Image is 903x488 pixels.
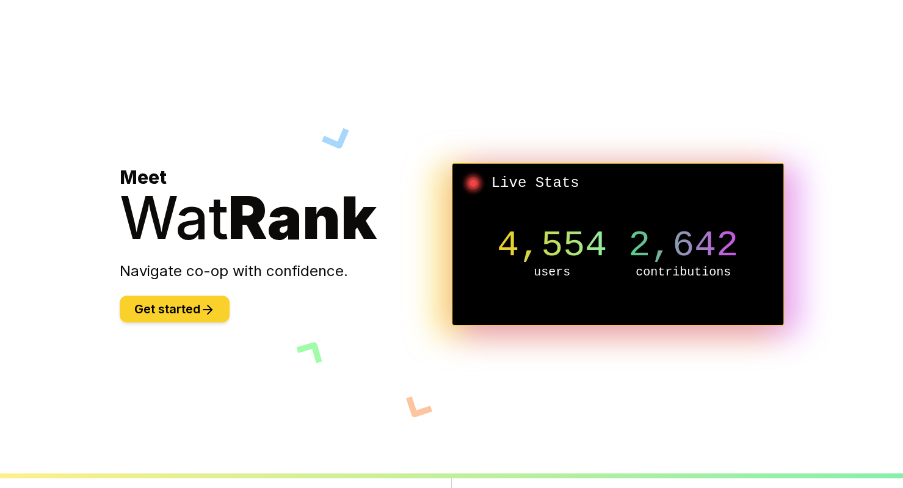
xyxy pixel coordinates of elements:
[120,296,230,322] button: Get started
[120,182,228,253] span: Wat
[462,173,774,193] h2: Live Stats
[120,166,452,247] h1: Meet
[487,264,618,281] p: users
[120,261,452,281] p: Navigate co-op with confidence.
[487,227,618,264] p: 4,554
[228,182,377,253] span: Rank
[618,227,749,264] p: 2,642
[120,304,230,316] a: Get started
[618,264,749,281] p: contributions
